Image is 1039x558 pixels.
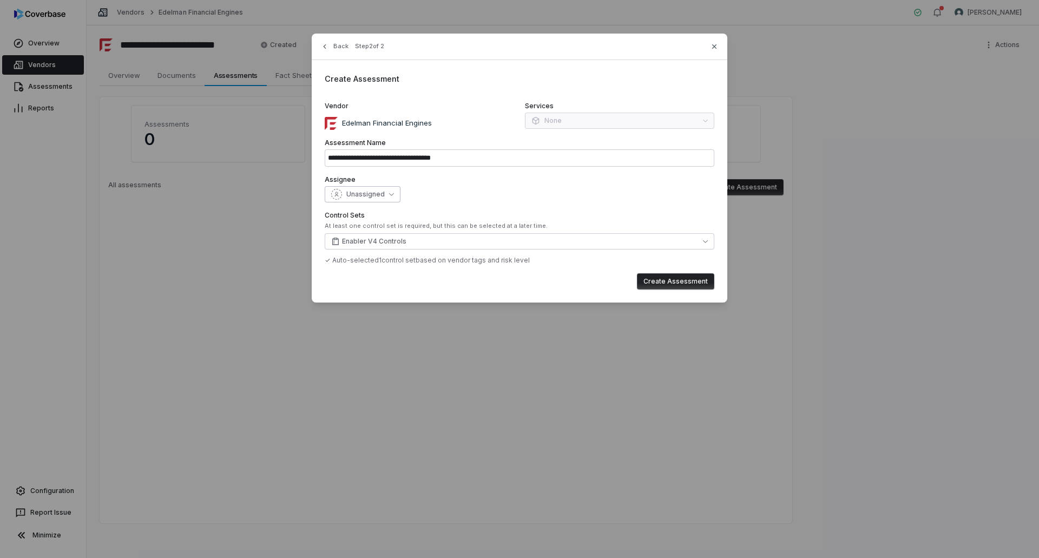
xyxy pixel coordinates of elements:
[346,190,385,199] span: Unassigned
[525,102,714,110] label: Services
[325,222,714,230] div: At least one control set is required, but this can be selected at a later time.
[325,102,348,110] span: Vendor
[325,211,714,220] label: Control Sets
[338,118,432,129] p: Edelman Financial Engines
[325,139,714,147] label: Assessment Name
[325,74,399,83] span: Create Assessment
[325,175,714,184] label: Assignee
[325,256,714,265] div: ✓ Auto-selected 1 control set based on vendor tags and risk level
[355,42,384,50] span: Step 2 of 2
[637,273,714,290] button: Create Assessment
[317,37,352,56] button: Back
[342,237,406,246] span: Enabler V4 Controls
